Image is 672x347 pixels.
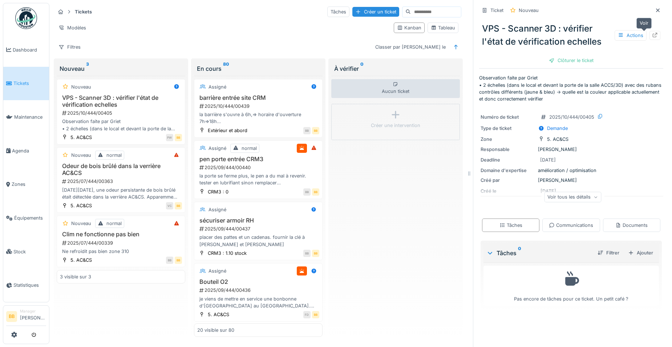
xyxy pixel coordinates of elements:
div: Modèles [55,23,89,33]
strong: Tickets [72,8,95,15]
div: BB [312,250,319,257]
div: FD [303,311,311,318]
div: BB [303,188,311,196]
div: la barrière s'ouvre à 6h,=> horaire d'ouverture 7h=>18h Mon badge ([PERSON_NAME]) n'a pas fonctio... [197,111,319,125]
div: Assigné [209,206,226,213]
div: normal [106,152,122,159]
h3: VPS - Scanner 3D : vérifier l'état de vérification echelles [60,94,182,108]
div: VC [166,202,173,209]
div: Créer un ticket [352,7,399,17]
div: Extérieur et abord [208,127,247,134]
a: Agenda [3,134,49,168]
div: Aucun ticket [331,79,460,98]
div: Ticket [490,7,503,14]
div: BB [312,311,319,318]
div: normal [242,145,257,152]
div: CRM3 : 1.10 stock [208,250,247,257]
div: normal [106,220,122,227]
div: VPS - Scanner 3D : vérifier l'état de vérification echelles [479,19,663,51]
div: Tableau [431,24,455,31]
div: À vérifier [334,64,457,73]
div: 2025/09/444/00437 [199,225,319,232]
div: [PERSON_NAME] [481,146,662,153]
a: Tickets [3,67,49,101]
div: Nouveau [60,64,182,73]
div: Kanban [397,24,421,31]
div: Nouveau [71,83,91,90]
div: Tâches [486,249,592,257]
div: Filtres [55,42,84,52]
div: 2025/07/444/00363 [61,178,182,185]
div: Ajouter [625,248,656,258]
span: Tickets [13,80,46,87]
div: BB [303,250,311,257]
div: Ne refroidit pas bien zone 310 [60,248,182,255]
div: Responsable [481,146,535,153]
div: Voir [636,18,652,28]
div: 3 visible sur 3 [60,273,91,280]
h3: Odeur de bois brûlé dans la verrière AC&CS [60,163,182,176]
span: Maintenance [14,114,46,121]
div: Nouveau [71,152,91,159]
div: 2025/09/444/00440 [199,164,319,171]
div: Demande [547,125,568,132]
span: Agenda [12,147,46,154]
div: Manager [20,309,46,314]
h3: Clim ne fonctionne pas bien [60,231,182,238]
div: Communications [549,222,593,229]
div: Classer par [PERSON_NAME] le [372,42,449,52]
div: BB [312,188,319,196]
div: 2025/09/444/00436 [199,287,319,294]
h3: sécuriser armoir RH [197,217,319,224]
div: Tâches [327,7,349,17]
span: Équipements [14,215,46,221]
div: Créer une intervention [371,122,420,129]
div: 2025/07/444/00339 [61,240,182,246]
sup: 0 [518,249,521,257]
a: Dashboard [3,33,49,67]
span: Zones [12,181,46,188]
div: PW [166,134,173,141]
sup: 0 [360,64,364,73]
a: Zones [3,168,49,201]
div: Nouveau [71,220,91,227]
div: BB [175,257,182,264]
div: 2025/10/444/00405 [549,114,594,121]
a: Statistiques [3,269,49,302]
div: Tâches [499,222,522,229]
div: 2025/10/444/00439 [199,103,319,110]
p: Observation faite par Griet • 2 échelles (dans le local et devant la porte de la salle ACCS/3D) a... [479,74,663,102]
li: BB [6,311,17,322]
div: BB [166,257,173,264]
div: CRM3 : 0 [208,188,228,195]
div: Filtrer [595,248,622,258]
div: Type de ticket [481,125,535,132]
div: amélioration / optimisation [481,167,662,174]
span: Dashboard [13,46,46,53]
div: Créé par [481,177,535,184]
div: En cours [197,64,320,73]
div: Assigné [209,145,226,152]
div: Numéro de ticket [481,114,535,121]
div: BB [175,202,182,209]
sup: 80 [223,64,229,73]
div: Deadline [481,156,535,163]
div: Assigné [209,268,226,274]
div: 5. AC&CS [208,311,229,318]
div: Observation faite par Griet • 2 échelles (dans le local et devant la porte de la salle ACCS/3D) a... [60,118,182,132]
div: BB [303,127,311,134]
div: 5. AC&CS [70,257,92,264]
div: la porte se ferme plus, le pen a du mal à revenir. tester en lubrifiant sinon remplacer urgent ca... [197,172,319,186]
div: BB [175,134,182,141]
div: Domaine d'expertise [481,167,535,174]
div: 5. AC&CS [70,202,92,209]
div: Actions [615,30,647,41]
h3: Bouteil O2 [197,278,319,285]
div: 20 visible sur 80 [197,327,234,334]
li: [PERSON_NAME] [20,309,46,324]
div: Zone [481,136,535,143]
div: [DATE] [540,156,556,163]
div: 5. AC&CS [70,134,92,141]
sup: 3 [86,64,89,73]
a: Maintenance [3,100,49,134]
